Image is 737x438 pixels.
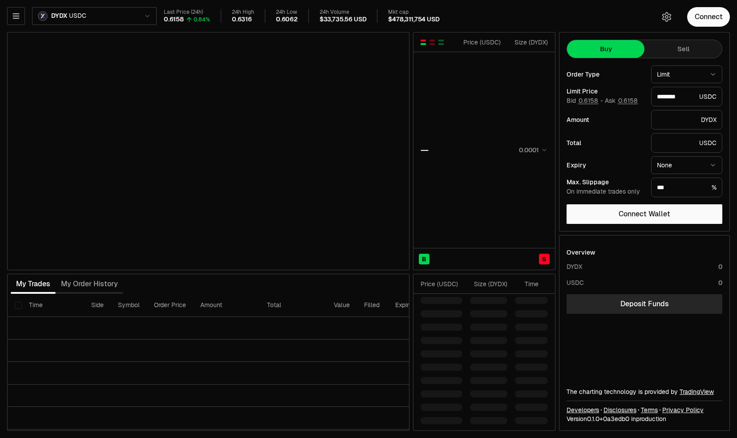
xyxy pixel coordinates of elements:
[651,110,722,130] div: DYDX
[567,262,582,271] div: DYDX
[567,179,644,185] div: Max. Slippage
[232,16,252,24] div: 0.6316
[718,278,722,287] div: 0
[567,188,644,196] div: On immediate trades only
[194,16,210,23] div: 0.84%
[651,178,722,197] div: %
[320,16,366,24] div: $33,735.56 USD
[193,294,260,317] th: Amount
[567,40,644,58] button: Buy
[567,278,584,287] div: USDC
[662,406,704,414] a: Privacy Policy
[680,388,714,396] a: TradingView
[567,414,722,423] div: Version 0.1.0 + in production
[22,294,84,317] th: Time
[567,387,722,396] div: The charting technology is provided by
[111,294,147,317] th: Symbol
[567,406,599,414] a: Developers
[605,97,638,105] span: Ask
[320,9,366,16] div: 24h Volume
[421,144,429,156] div: —
[567,204,722,224] button: Connect Wallet
[567,117,644,123] div: Amount
[567,248,595,257] div: Overview
[651,133,722,153] div: USDC
[11,275,56,293] button: My Trades
[69,12,86,20] span: USDC
[260,294,327,317] th: Total
[327,294,357,317] th: Value
[567,140,644,146] div: Total
[388,16,439,24] div: $478,311,754 USD
[164,16,184,24] div: 0.6158
[461,38,501,47] div: Price ( USDC )
[567,88,644,94] div: Limit Price
[617,97,638,104] button: 0.6158
[470,280,507,288] div: Size ( DYDX )
[687,7,730,27] button: Connect
[388,9,439,16] div: Mkt cap
[388,294,448,317] th: Expiry
[84,294,111,317] th: Side
[429,39,436,46] button: Show Sell Orders Only
[232,9,254,16] div: 24h High
[515,280,539,288] div: Time
[718,262,722,271] div: 0
[542,255,547,264] span: S
[603,415,629,423] span: 0a3edb081814ace78cad5ecc1a2a617a2f261918
[508,38,548,47] div: Size ( DYDX )
[567,162,644,168] div: Expiry
[56,275,123,293] button: My Order History
[357,294,388,317] th: Filled
[276,9,298,16] div: 24h Low
[276,16,298,24] div: 0.6062
[651,65,722,83] button: Limit
[641,406,658,414] a: Terms
[421,280,462,288] div: Price ( USDC )
[15,302,22,309] button: Select all
[578,97,599,104] button: 0.6158
[422,255,426,264] span: B
[644,40,722,58] button: Sell
[51,12,67,20] span: DYDX
[567,71,644,77] div: Order Type
[8,32,409,270] iframe: Financial Chart
[651,156,722,174] button: None
[516,145,548,155] button: 0.0001
[567,97,603,105] span: Bid -
[147,294,193,317] th: Order Price
[420,39,427,46] button: Show Buy and Sell Orders
[437,39,445,46] button: Show Buy Orders Only
[651,87,722,106] div: USDC
[603,406,636,414] a: Disclosures
[164,9,210,16] div: Last Price (24h)
[567,294,722,314] a: Deposit Funds
[38,11,48,21] img: dydx.png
